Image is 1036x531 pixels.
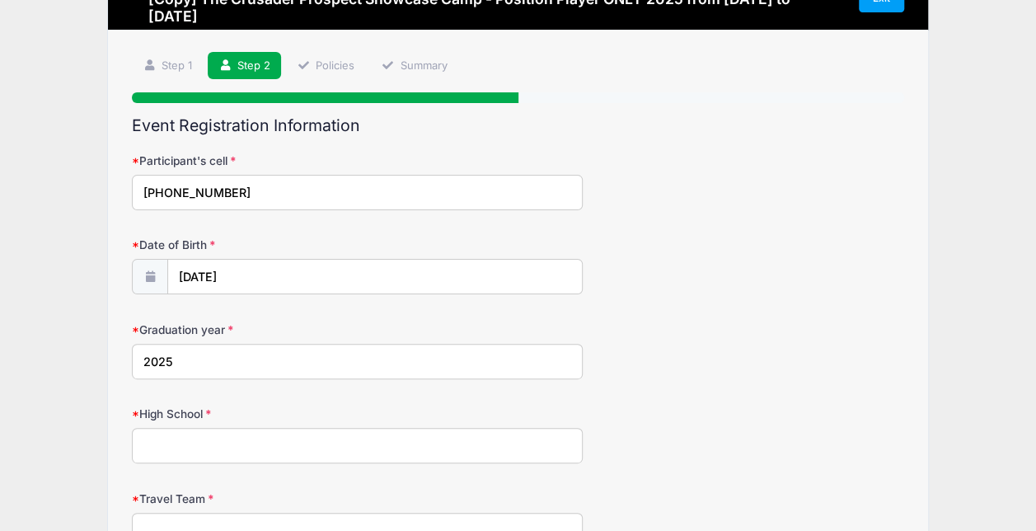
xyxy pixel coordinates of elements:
label: Participant's cell [132,153,389,169]
a: Policies [287,52,366,79]
input: mm/dd/yyyy [167,259,582,294]
a: Step 2 [208,52,281,79]
label: Date of Birth [132,237,389,253]
label: Travel Team [132,491,389,507]
h2: Event Registration Information [132,116,904,135]
a: Summary [371,52,458,79]
label: High School [132,406,389,422]
a: Step 1 [132,52,203,79]
label: Graduation year [132,322,389,338]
